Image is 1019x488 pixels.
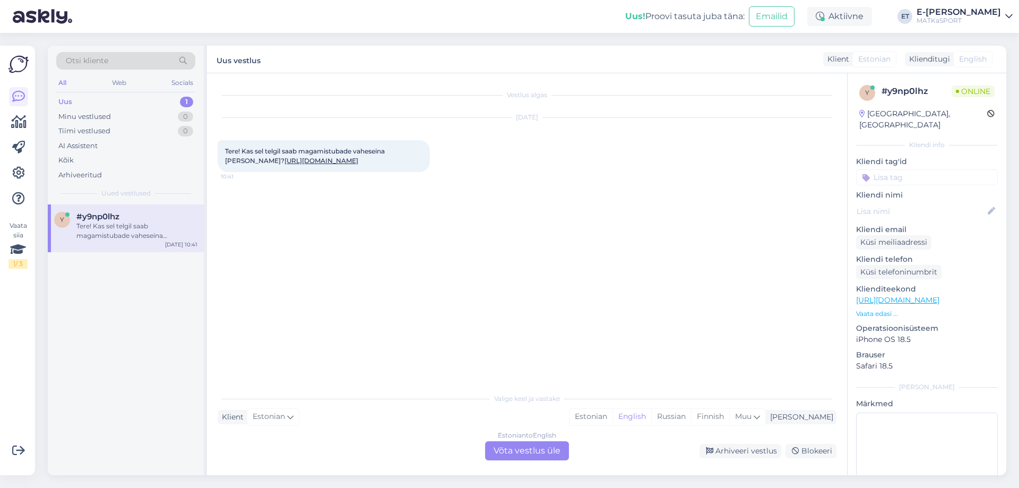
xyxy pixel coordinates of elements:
[60,216,64,224] span: y
[165,241,197,249] div: [DATE] 10:41
[58,170,102,181] div: Arhiveeritud
[856,334,998,345] p: iPhone OS 18.5
[857,206,986,217] input: Lisa nimi
[218,394,836,404] div: Valige keel ja vastake
[218,412,244,423] div: Klient
[76,212,119,221] span: #y9np0lhz
[700,444,781,458] div: Arhiveeri vestlus
[217,52,261,66] label: Uus vestlus
[612,409,651,425] div: English
[735,412,752,421] span: Muu
[856,349,998,361] p: Brauser
[856,398,998,409] p: Märkmed
[856,361,998,372] p: Safari 18.5
[856,235,931,250] div: Küsi meiliaadressi
[110,76,128,90] div: Web
[856,169,998,185] input: Lisa tag
[917,16,1001,25] div: MATKaSPORT
[959,54,987,65] span: English
[221,173,261,181] span: 10:41
[856,254,998,265] p: Kliendi telefon
[178,126,193,136] div: 0
[178,112,193,122] div: 0
[766,412,833,423] div: [PERSON_NAME]
[749,6,795,27] button: Emailid
[917,8,1013,25] a: E-[PERSON_NAME]MATKaSPORT
[218,113,836,122] div: [DATE]
[625,11,645,21] b: Uus!
[76,221,197,241] div: Tere! Kas sel telgil saab magamistubade vaheseina [PERSON_NAME]? [URL][DOMAIN_NAME]
[865,89,869,97] span: y
[58,97,72,107] div: Uus
[180,97,193,107] div: 1
[225,147,386,165] span: Tere! Kas sel telgil saab magamistubade vaheseina [PERSON_NAME]?
[284,157,358,165] a: [URL][DOMAIN_NAME]
[856,295,939,305] a: [URL][DOMAIN_NAME]
[859,108,987,131] div: [GEOGRAPHIC_DATA], [GEOGRAPHIC_DATA]
[101,189,151,198] span: Uued vestlused
[856,190,998,201] p: Kliendi nimi
[856,156,998,167] p: Kliendi tag'id
[856,323,998,334] p: Operatsioonisüsteem
[807,7,872,26] div: Aktiivne
[952,85,995,97] span: Online
[169,76,195,90] div: Socials
[485,441,569,460] div: Võta vestlus üle
[856,224,998,235] p: Kliendi email
[917,8,1001,16] div: E-[PERSON_NAME]
[58,141,98,151] div: AI Assistent
[882,85,952,98] div: # y9np0lhz
[218,90,836,100] div: Vestlus algas
[691,409,729,425] div: Finnish
[569,409,612,425] div: Estonian
[58,126,110,136] div: Tiimi vestlused
[58,112,111,122] div: Minu vestlused
[856,140,998,150] div: Kliendi info
[856,382,998,392] div: [PERSON_NAME]
[856,265,942,279] div: Küsi telefoninumbrit
[8,259,28,269] div: 1 / 3
[905,54,950,65] div: Klienditugi
[498,431,556,440] div: Estonian to English
[856,309,998,319] p: Vaata edasi ...
[785,444,836,458] div: Blokeeri
[858,54,891,65] span: Estonian
[253,411,285,423] span: Estonian
[897,9,912,24] div: ET
[8,221,28,269] div: Vaata siia
[625,10,745,23] div: Proovi tasuta juba täna:
[651,409,691,425] div: Russian
[58,155,74,166] div: Kõik
[823,54,849,65] div: Klient
[56,76,68,90] div: All
[66,55,108,66] span: Otsi kliente
[8,54,29,74] img: Askly Logo
[856,284,998,295] p: Klienditeekond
